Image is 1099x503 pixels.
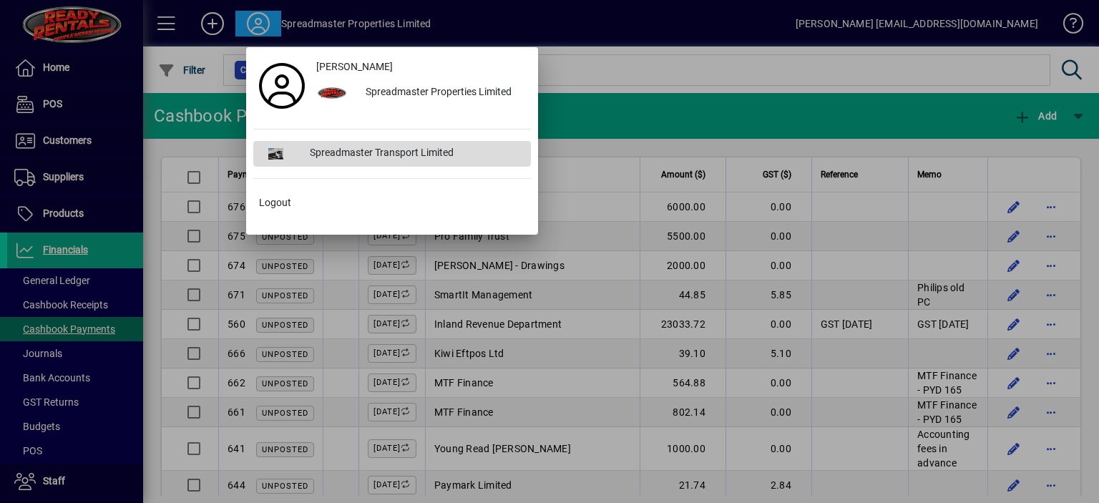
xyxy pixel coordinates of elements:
span: [PERSON_NAME] [316,59,393,74]
a: [PERSON_NAME] [311,54,531,80]
button: Logout [253,190,531,216]
span: Logout [259,195,291,210]
div: Spreadmaster Transport Limited [298,141,531,167]
button: Spreadmaster Transport Limited [253,141,531,167]
a: Profile [253,73,311,99]
div: Spreadmaster Properties Limited [354,80,531,106]
button: Spreadmaster Properties Limited [311,80,531,106]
